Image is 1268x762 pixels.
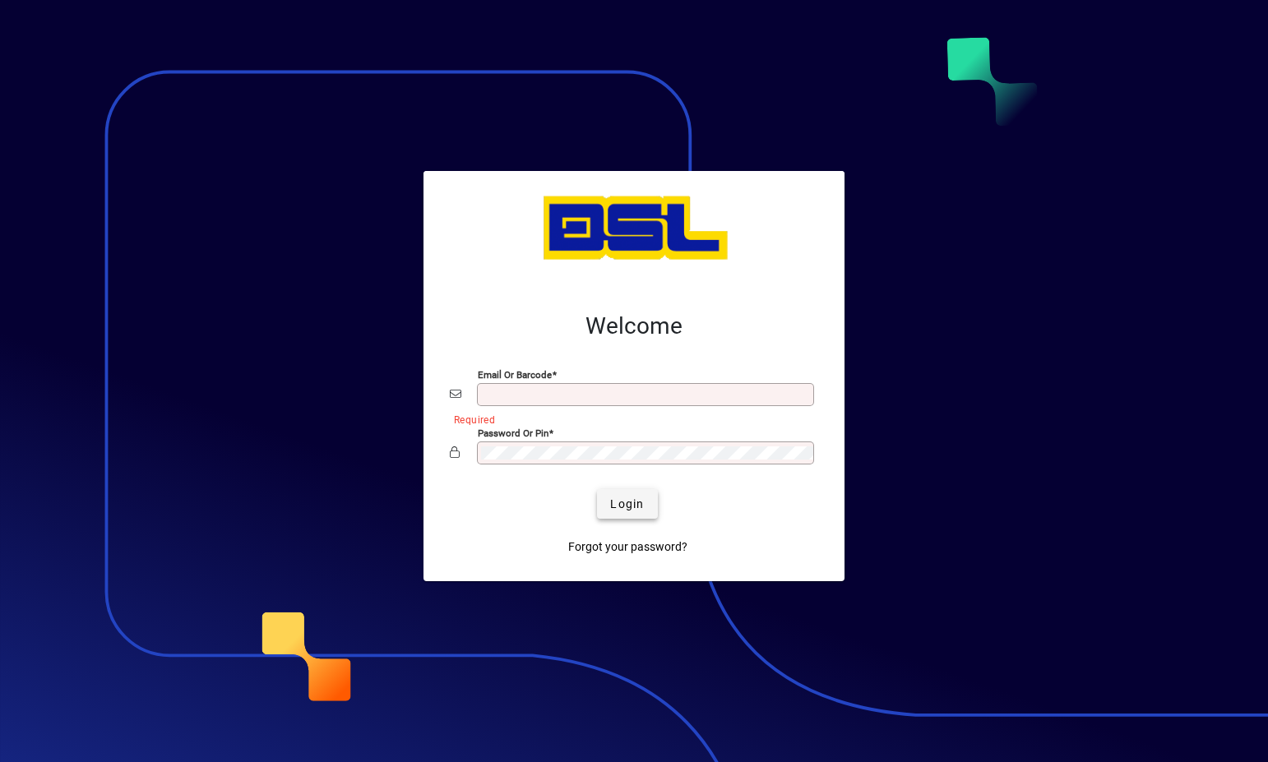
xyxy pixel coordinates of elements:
mat-label: Email or Barcode [478,369,552,381]
button: Login [597,489,657,519]
mat-error: Required [454,410,805,427]
span: Login [610,496,644,513]
span: Forgot your password? [568,538,687,556]
mat-label: Password or Pin [478,427,548,439]
h2: Welcome [450,312,818,340]
a: Forgot your password? [562,532,694,561]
